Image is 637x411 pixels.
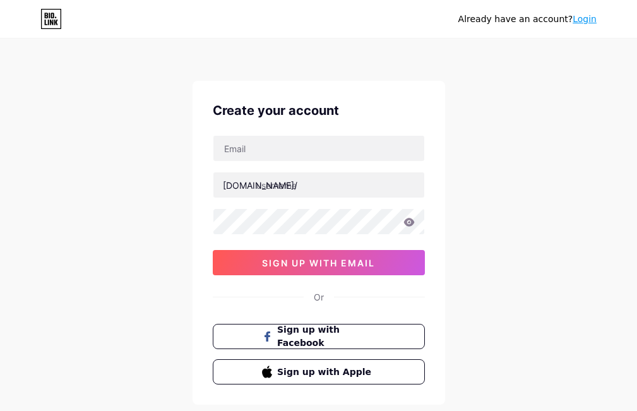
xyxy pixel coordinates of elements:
[213,172,424,198] input: username
[223,179,297,192] div: [DOMAIN_NAME]/
[277,323,375,350] span: Sign up with Facebook
[262,258,375,268] span: sign up with email
[277,366,375,379] span: Sign up with Apple
[213,324,425,349] button: Sign up with Facebook
[573,14,597,24] a: Login
[314,290,324,304] div: Or
[213,136,424,161] input: Email
[213,250,425,275] button: sign up with email
[458,13,597,26] div: Already have an account?
[213,101,425,120] div: Create your account
[213,359,425,384] button: Sign up with Apple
